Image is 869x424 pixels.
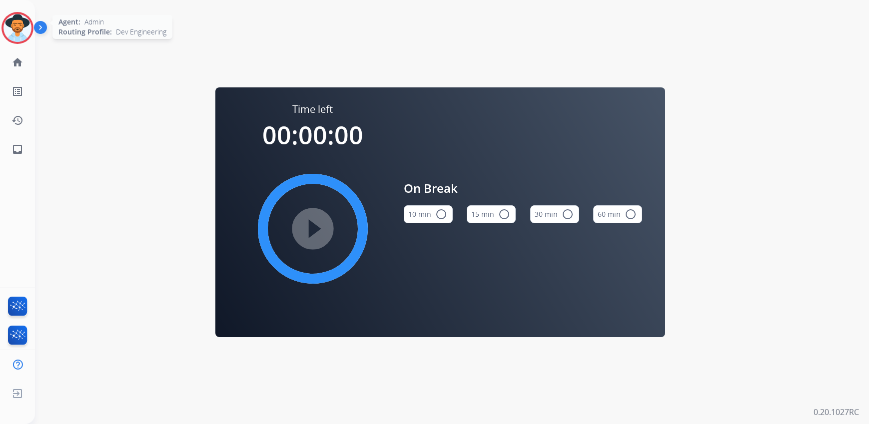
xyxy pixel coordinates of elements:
[262,118,363,152] span: 00:00:00
[404,205,453,223] button: 10 min
[11,143,23,155] mat-icon: inbox
[84,17,104,27] span: Admin
[11,85,23,97] mat-icon: list_alt
[814,406,859,418] p: 0.20.1027RC
[116,27,166,37] span: Dev Engineering
[562,208,574,220] mat-icon: radio_button_unchecked
[58,17,80,27] span: Agent:
[625,208,637,220] mat-icon: radio_button_unchecked
[593,205,642,223] button: 60 min
[404,179,643,197] span: On Break
[3,14,31,42] img: avatar
[11,56,23,68] mat-icon: home
[530,205,579,223] button: 30 min
[58,27,112,37] span: Routing Profile:
[498,208,510,220] mat-icon: radio_button_unchecked
[11,114,23,126] mat-icon: history
[435,208,447,220] mat-icon: radio_button_unchecked
[467,205,516,223] button: 15 min
[292,102,333,116] span: Time left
